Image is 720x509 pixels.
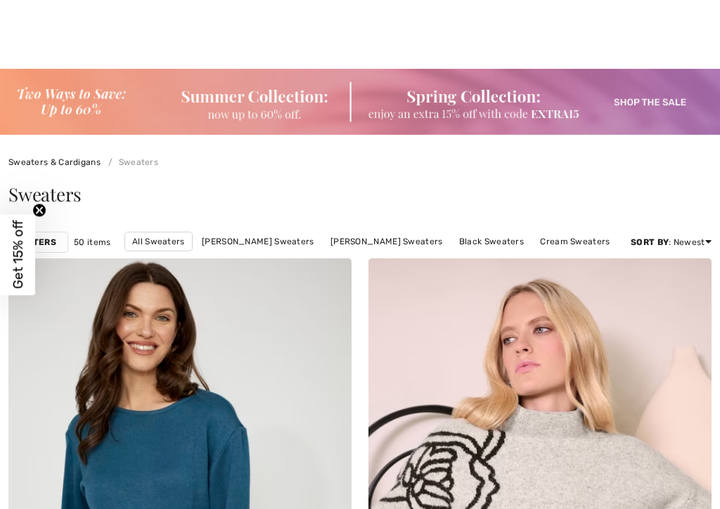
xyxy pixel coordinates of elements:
[124,232,193,251] a: All Sweaters
[74,236,110,249] span: 50 items
[452,232,531,251] a: Black Sweaters
[269,251,333,270] a: Long Sleeve
[426,251,472,270] a: Pattern
[336,251,387,270] a: ¾ Sleeve
[8,182,82,206] span: Sweaters
[672,407,706,442] iframe: Opens a widget where you can find more information
[323,232,450,251] a: [PERSON_NAME] Sweaters
[10,220,26,289] span: Get 15% off
[390,251,425,270] a: Solid
[195,232,321,251] a: [PERSON_NAME] Sweaters
[103,157,158,167] a: Sweaters
[631,237,669,247] strong: Sort By
[20,236,56,249] strong: Filters
[32,203,46,217] button: Close teaser
[533,232,617,251] a: Cream Sweaters
[8,157,101,167] a: Sweaters & Cardigans
[631,236,712,249] div: : Newest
